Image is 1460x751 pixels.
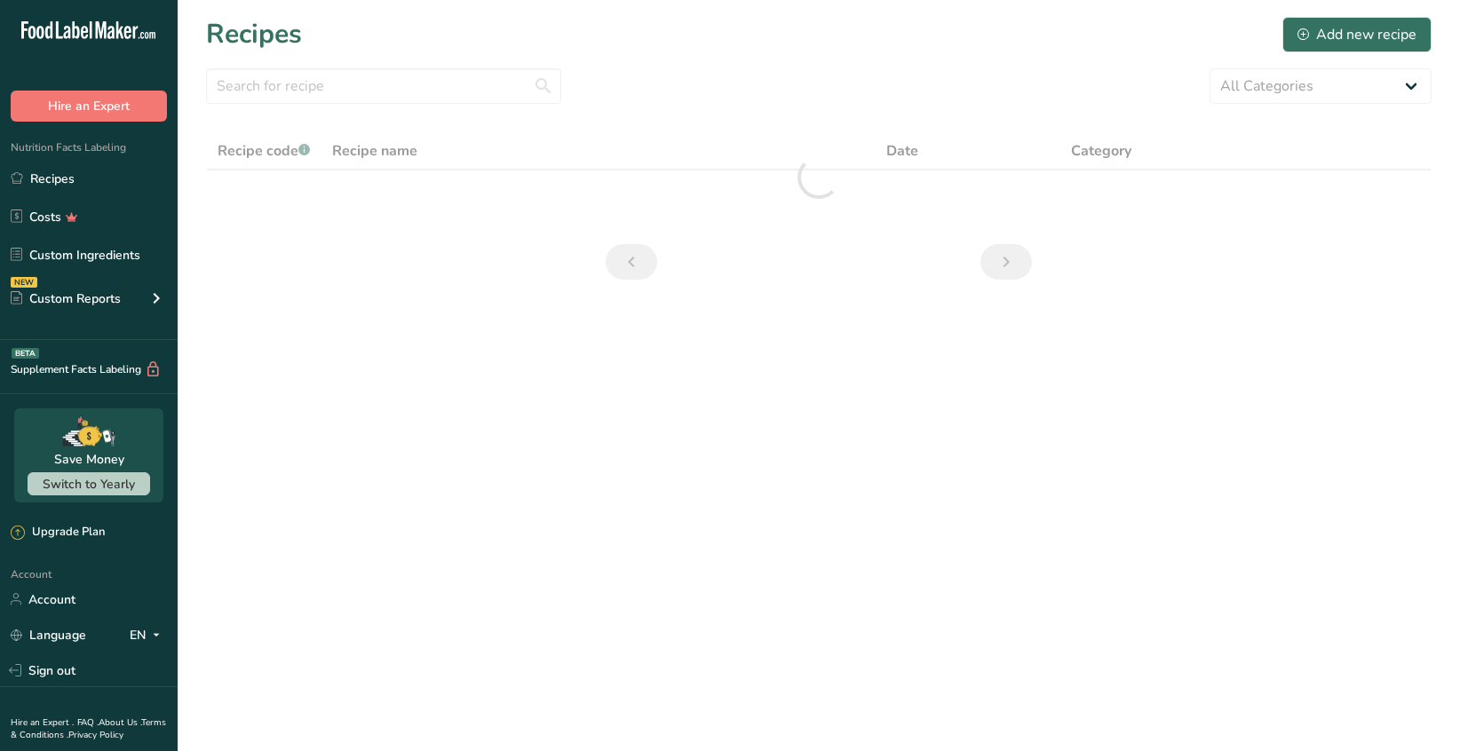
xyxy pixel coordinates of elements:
[606,244,657,280] a: Previous page
[77,716,99,729] a: FAQ .
[11,289,121,308] div: Custom Reports
[11,524,105,542] div: Upgrade Plan
[11,620,86,651] a: Language
[68,729,123,741] a: Privacy Policy
[11,716,74,729] a: Hire an Expert .
[11,91,167,122] button: Hire an Expert
[12,348,39,359] div: BETA
[28,472,150,495] button: Switch to Yearly
[1297,24,1416,45] div: Add new recipe
[206,14,302,54] h1: Recipes
[206,68,561,104] input: Search for recipe
[130,624,167,645] div: EN
[11,716,166,741] a: Terms & Conditions .
[99,716,141,729] a: About Us .
[54,450,124,469] div: Save Money
[11,277,37,288] div: NEW
[43,476,135,493] span: Switch to Yearly
[980,244,1032,280] a: Next page
[1282,17,1432,52] button: Add new recipe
